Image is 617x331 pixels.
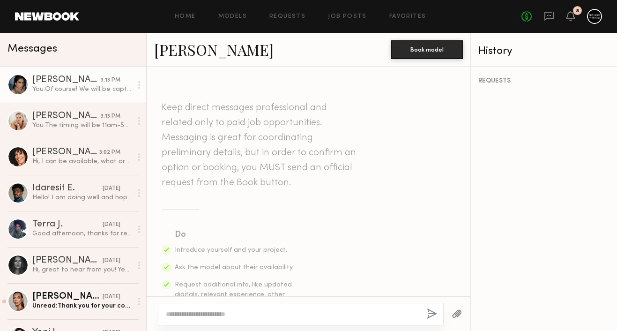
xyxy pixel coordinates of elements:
[478,78,610,84] div: REQUESTS
[99,148,120,157] div: 3:02 PM
[32,220,103,229] div: Terra J.
[32,256,103,265] div: [PERSON_NAME]
[7,44,57,54] span: Messages
[175,228,295,241] div: Do
[175,14,196,20] a: Home
[103,220,120,229] div: [DATE]
[154,39,274,60] a: [PERSON_NAME]
[32,75,101,85] div: [PERSON_NAME]
[103,184,120,193] div: [DATE]
[32,157,132,166] div: Hi, I can be available, what are the details?
[391,45,463,53] a: Book model
[389,14,426,20] a: Favorites
[32,265,132,274] div: Hi, great to hear from you! Yes, I am available on the 23rd
[32,301,132,310] div: Unread: Thank you for your consideration!
[103,293,120,301] div: [DATE]
[32,193,132,202] div: Hello! I am doing well and hope the same for you. I can also confirm that I am interested and ava...
[175,282,292,308] span: Request additional info, like updated digitals, relevant experience, other skills, etc.
[269,14,305,20] a: Requests
[478,46,610,57] div: History
[32,292,103,301] div: [PERSON_NAME]
[32,85,132,94] div: You: Of course! We will be capturing photo + video assets for Sofitel DC, and shooting in their r...
[103,256,120,265] div: [DATE]
[391,40,463,59] button: Book model
[175,264,294,271] span: Ask the model about their availability.
[32,229,132,238] div: Good afternoon, thanks for reaching out! I’m available and interested :)
[175,247,287,253] span: Introduce yourself and your project.
[32,148,99,157] div: [PERSON_NAME]
[576,8,579,14] div: 8
[32,112,101,121] div: [PERSON_NAME]
[101,76,120,85] div: 3:13 PM
[101,112,120,121] div: 3:13 PM
[32,184,103,193] div: Idaresit E.
[162,100,358,190] header: Keep direct messages professional and related only to paid job opportunities. Messaging is great ...
[32,121,132,130] div: You: The timing will be 11am-5pm.
[218,14,247,20] a: Models
[328,14,367,20] a: Job Posts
